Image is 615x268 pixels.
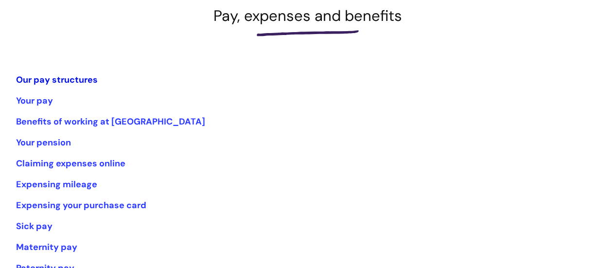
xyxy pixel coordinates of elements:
a: Claiming expenses online [16,158,125,169]
a: Our pay structures [16,74,98,86]
a: Sick pay [16,220,53,232]
a: Expensing your purchase card [16,199,146,211]
a: Benefits of working at [GEOGRAPHIC_DATA] [16,116,205,127]
a: Your pay [16,95,53,107]
a: Maternity pay [16,241,77,253]
a: Expensing mileage [16,179,97,190]
h1: Pay, expenses and benefits [16,7,599,25]
a: Your pension [16,137,71,148]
